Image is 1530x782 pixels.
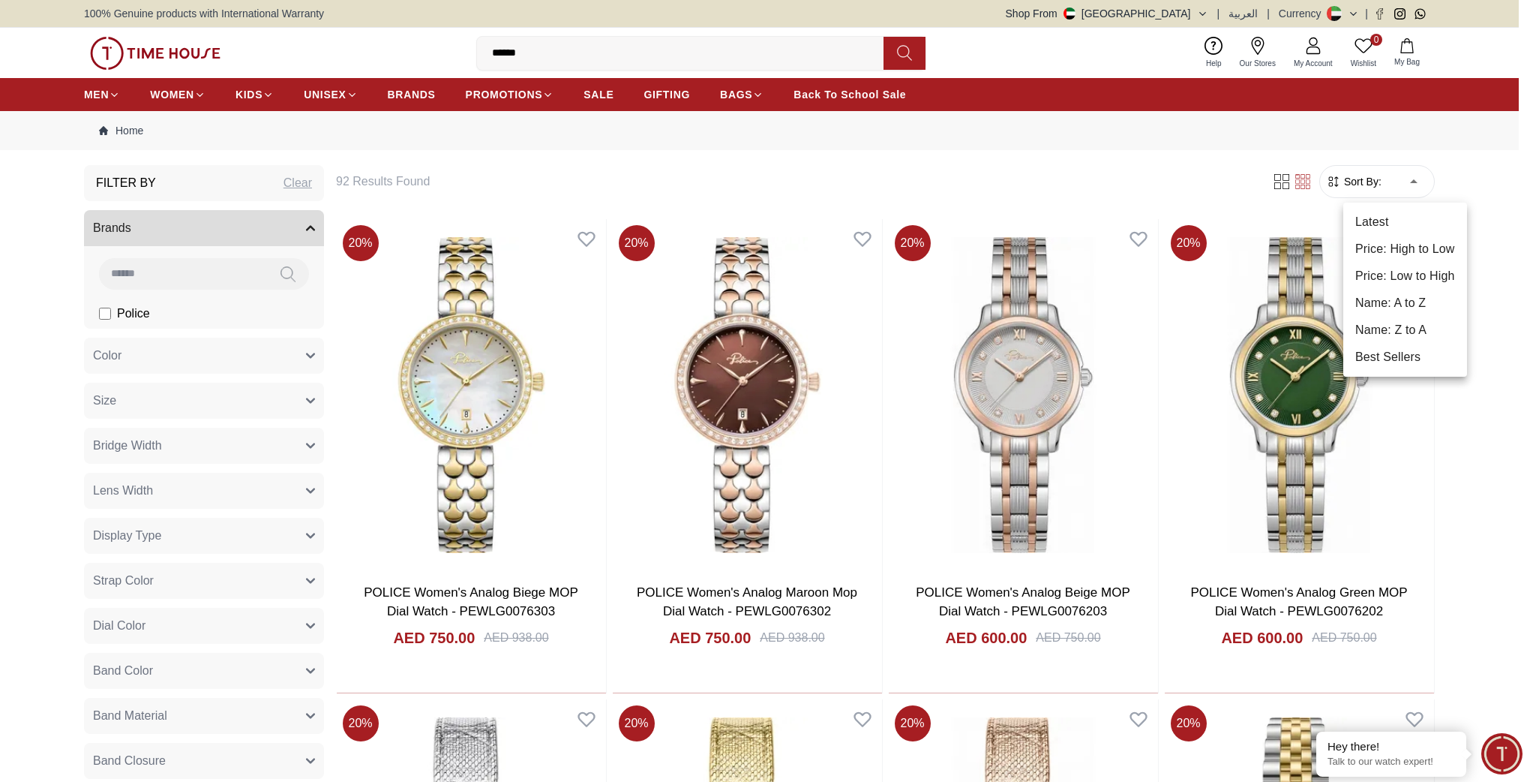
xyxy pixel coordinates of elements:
[1343,263,1467,290] li: Price: Low to High
[1343,344,1467,371] li: Best Sellers
[1343,236,1467,263] li: Price: High to Low
[1327,756,1455,768] p: Talk to our watch expert!
[1481,733,1522,774] div: Chat Widget
[1327,739,1455,754] div: Hey there!
[1343,209,1467,236] li: Latest
[1343,317,1467,344] li: Name: Z to A
[1343,290,1467,317] li: Name: A to Z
